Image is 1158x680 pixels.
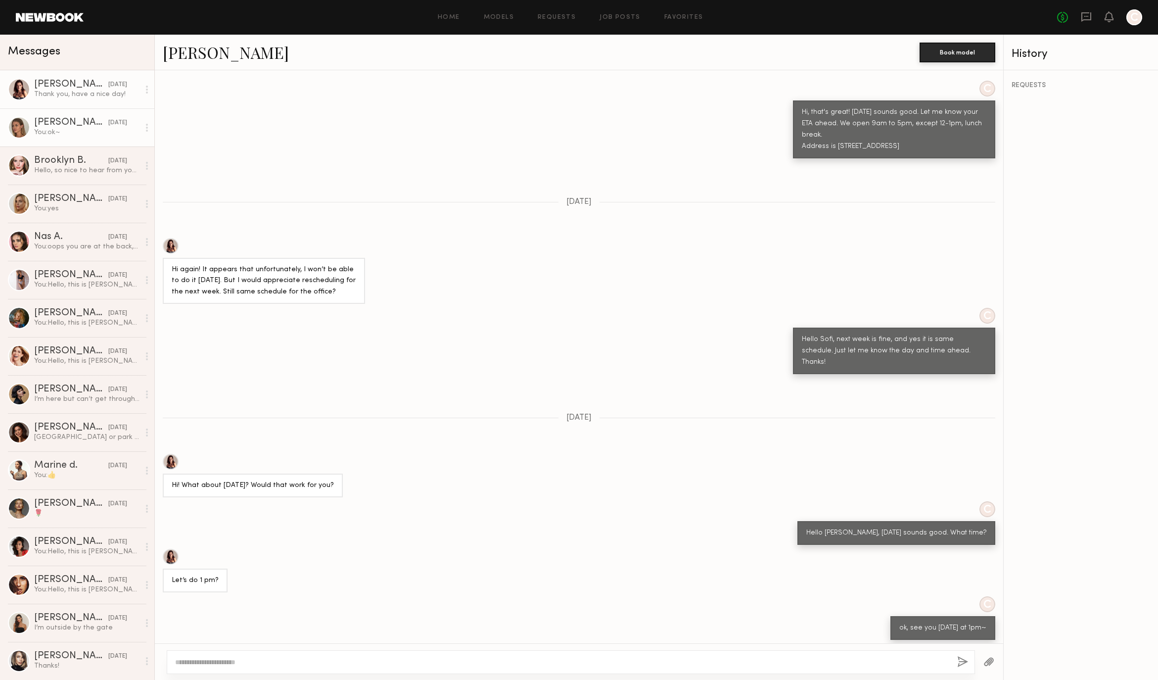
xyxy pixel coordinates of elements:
div: [PERSON_NAME] [34,423,108,433]
div: Brooklyn B. [34,156,108,166]
div: [DATE] [108,614,127,623]
div: [PERSON_NAME] [34,385,108,394]
div: Hi again! It appears that unfortunately, I won’t be able to do it [DATE]. But I would appreciate ... [172,264,356,298]
div: You: Hello, this is [PERSON_NAME] from Beulahstyle. I’d like to invite you for the casting for ou... [34,585,139,594]
div: [DATE] [108,423,127,433]
a: Book model [920,48,995,56]
div: You: Hello, this is [PERSON_NAME] from Beulahstyle. I’d like to invite you for the casting for ou... [34,318,139,328]
div: Hello Sofi, next week is fine, and yes it is same schedule. Just let me know the day and time ahe... [802,334,986,368]
div: Hi, that's great! [DATE] sounds good. Let me know your ETA ahead. We open 9am to 5pm, except 12-1... [802,107,986,152]
div: 🌹 [34,509,139,518]
div: I’m outside by the gate [34,623,139,632]
div: [GEOGRAPHIC_DATA] or park inside ? ☺️ [34,433,139,442]
div: [DATE] [108,271,127,280]
div: [DATE] [108,461,127,471]
span: Messages [8,46,60,57]
div: You: Hello, this is [PERSON_NAME] from Beulahstyle. I’d like to invite you for the casting for ou... [34,547,139,556]
div: History [1012,49,1150,60]
span: [DATE] [566,414,592,422]
a: [PERSON_NAME] [163,42,289,63]
div: Nas A. [34,232,108,242]
span: [DATE] [566,198,592,206]
a: Home [438,14,460,21]
div: Thank you, have a nice day! [34,90,139,99]
a: Models [484,14,514,21]
a: Job Posts [600,14,641,21]
div: You: oops you are at the back, wait there plz~ [34,242,139,251]
div: Thanks! [34,661,139,671]
div: You: 👍 [34,471,139,480]
div: [DATE] [108,80,127,90]
div: Hi! What about [DATE]? Would that work for you? [172,480,334,491]
div: [DATE] [108,156,127,166]
div: [DATE] [108,118,127,128]
div: [PERSON_NAME] [34,270,108,280]
div: [DATE] [108,194,127,204]
div: [DATE] [108,499,127,509]
div: [DATE] [108,576,127,585]
button: Book model [920,43,995,62]
div: I’m here but can’t get through the gate [34,394,139,404]
a: C [1126,9,1142,25]
div: [PERSON_NAME] [34,651,108,661]
div: Let’s do 1 pm? [172,575,219,586]
div: You: Hello, this is [PERSON_NAME] from Beulahstyle. I’d like to invite you for the casting for ou... [34,280,139,290]
div: [DATE] [108,309,127,318]
div: [PERSON_NAME] [34,575,108,585]
div: You: ok~ [34,128,139,137]
div: [PERSON_NAME] [34,308,108,318]
div: [PERSON_NAME] [34,118,108,128]
div: [PERSON_NAME] [34,499,108,509]
div: [DATE] [108,385,127,394]
div: [DATE] [108,652,127,661]
div: ok, see you [DATE] at 1pm~ [899,623,986,634]
div: Hello, so nice to hear from you! I will actually be out of town for [DATE] - is there any way we ... [34,166,139,175]
a: Favorites [664,14,703,21]
div: [DATE] [108,537,127,547]
a: Requests [538,14,576,21]
div: [DATE] [108,347,127,356]
div: You: Hello, this is [PERSON_NAME] from Beulahstyle. I’d like to invite you for the casting for ou... [34,356,139,366]
div: [PERSON_NAME] [34,346,108,356]
div: [DATE] [108,233,127,242]
div: [PERSON_NAME] [34,80,108,90]
div: You: yes [34,204,139,213]
div: Hello [PERSON_NAME], [DATE] sounds good. What time? [806,528,986,539]
div: REQUESTS [1012,82,1150,89]
div: [PERSON_NAME] [34,613,108,623]
div: [PERSON_NAME] [34,537,108,547]
div: [PERSON_NAME] [34,194,108,204]
div: Marine d. [34,461,108,471]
